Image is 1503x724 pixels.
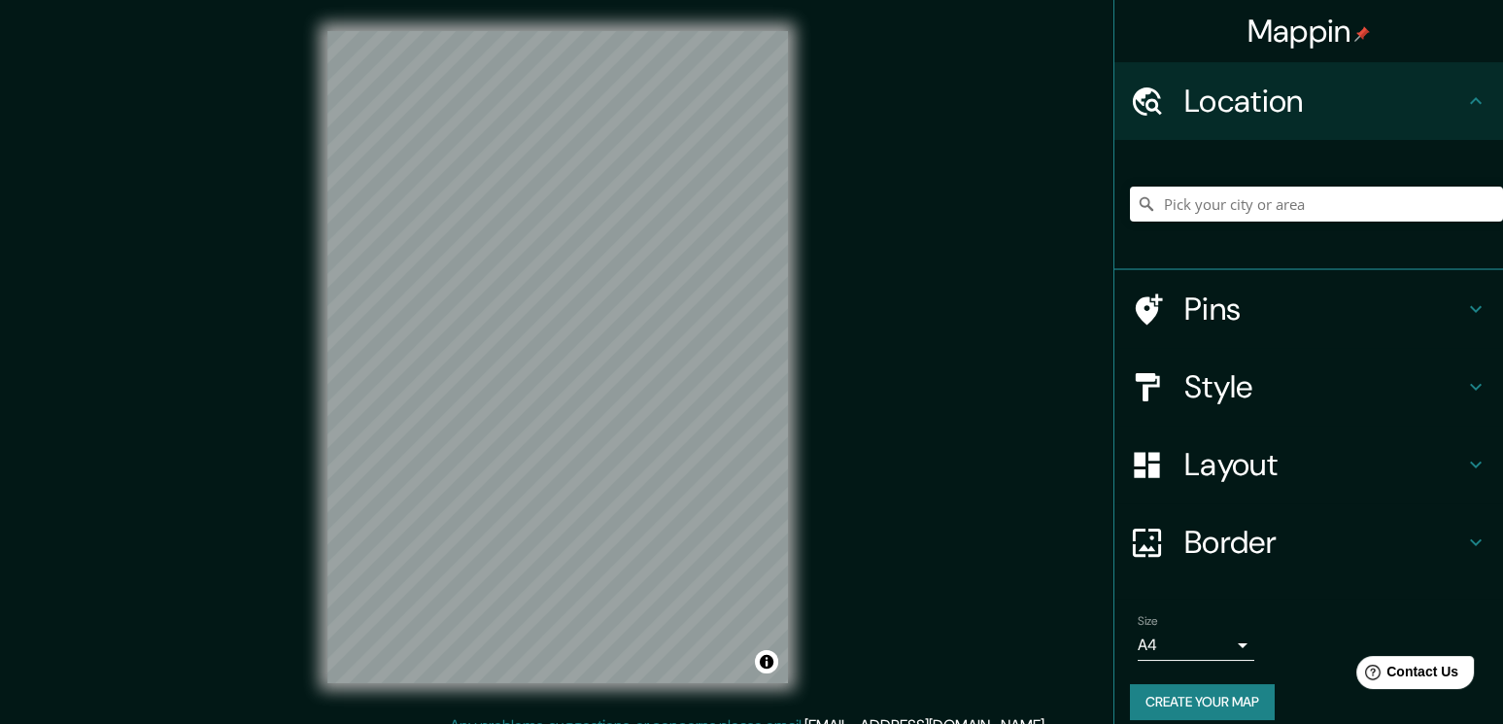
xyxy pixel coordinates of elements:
h4: Location [1184,82,1464,121]
canvas: Map [327,31,788,683]
iframe: Help widget launcher [1330,648,1482,703]
button: Create your map [1130,684,1275,720]
div: Style [1114,348,1503,426]
label: Size [1138,613,1158,630]
div: Location [1114,62,1503,140]
button: Toggle attribution [755,650,778,673]
h4: Border [1184,523,1464,562]
div: Pins [1114,270,1503,348]
h4: Style [1184,367,1464,406]
h4: Mappin [1247,12,1371,51]
div: A4 [1138,630,1254,661]
input: Pick your city or area [1130,187,1503,222]
h4: Pins [1184,290,1464,328]
img: pin-icon.png [1354,26,1370,42]
h4: Layout [1184,445,1464,484]
div: Layout [1114,426,1503,503]
div: Border [1114,503,1503,581]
